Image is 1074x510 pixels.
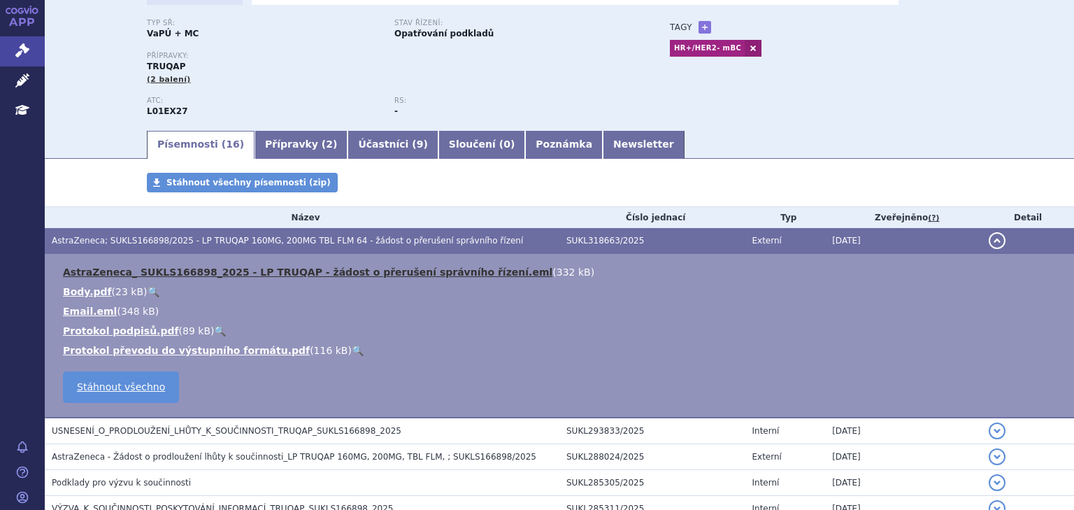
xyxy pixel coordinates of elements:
[52,426,401,436] span: USNESENÍ_O_PRODLOUŽENÍ_LHŮTY_K_SOUČINNOSTI_TRUQAP_SUKLS166898_2025
[989,232,1005,249] button: detail
[147,106,188,116] strong: KAPIVASERTIB
[752,236,781,246] span: Externí
[147,19,380,27] p: Typ SŘ:
[314,345,348,356] span: 116 kB
[121,306,155,317] span: 348 kB
[226,139,239,150] span: 16
[989,448,1005,465] button: detail
[63,343,1060,357] li: ( )
[147,29,199,38] strong: VaPÚ + MC
[503,139,510,150] span: 0
[63,285,1060,299] li: ( )
[745,207,825,228] th: Typ
[63,286,112,297] a: Body.pdf
[394,29,494,38] strong: Opatřování podkladů
[255,131,348,159] a: Přípravky (2)
[63,267,552,278] a: AstraZeneca_ SUKLS166898_2025 - LP TRUQAP - žádost o přerušení správního řízení.eml
[989,423,1005,439] button: detail
[752,478,779,488] span: Interní
[559,228,745,254] td: SUKL318663/2025
[989,474,1005,491] button: detail
[52,478,191,488] span: Podklady pro výzvu k součinnosti
[438,131,525,159] a: Sloučení (0)
[148,286,159,297] a: 🔍
[394,106,398,116] strong: -
[699,21,711,34] a: +
[825,207,982,228] th: Zveřejněno
[63,345,310,356] a: Protokol převodu do výstupního formátu.pdf
[63,371,179,403] a: Stáhnout všechno
[982,207,1074,228] th: Detail
[670,40,745,57] a: HR+/HER2- mBC
[825,418,982,444] td: [DATE]
[63,306,117,317] a: Email.eml
[825,228,982,254] td: [DATE]
[559,444,745,470] td: SUKL288024/2025
[525,131,603,159] a: Poznámka
[166,178,331,187] span: Stáhnout všechny písemnosti (zip)
[603,131,685,159] a: Newsletter
[417,139,424,150] span: 9
[752,426,779,436] span: Interní
[928,213,939,223] abbr: (?)
[147,173,338,192] a: Stáhnout všechny písemnosti (zip)
[559,207,745,228] th: Číslo jednací
[825,470,982,496] td: [DATE]
[147,97,380,105] p: ATC:
[147,52,642,60] p: Přípravky:
[559,470,745,496] td: SUKL285305/2025
[63,304,1060,318] li: ( )
[147,75,191,84] span: (2 balení)
[557,267,591,278] span: 332 kB
[394,97,628,105] p: RS:
[825,444,982,470] td: [DATE]
[52,236,523,246] span: AstraZeneca; SUKLS166898/2025 - LP TRUQAP 160MG, 200MG TBL FLM 64 - žádost o přerušení správního ...
[326,139,333,150] span: 2
[670,19,692,36] h3: Tagy
[115,286,143,297] span: 23 kB
[182,325,210,337] span: 89 kB
[45,207,559,228] th: Název
[147,131,255,159] a: Písemnosti (16)
[348,131,438,159] a: Účastníci (9)
[63,265,1060,279] li: ( )
[752,452,781,462] span: Externí
[52,452,536,462] span: AstraZeneca - Žádost o prodloužení lhůty k součinnosti_LP TRUQAP 160MG, 200MG, TBL FLM, ; SUKLS16...
[63,325,179,337] a: Protokol podpisů.pdf
[147,62,185,71] span: TRUQAP
[214,325,226,337] a: 🔍
[559,418,745,444] td: SUKL293833/2025
[394,19,628,27] p: Stav řízení:
[63,324,1060,338] li: ( )
[352,345,364,356] a: 🔍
